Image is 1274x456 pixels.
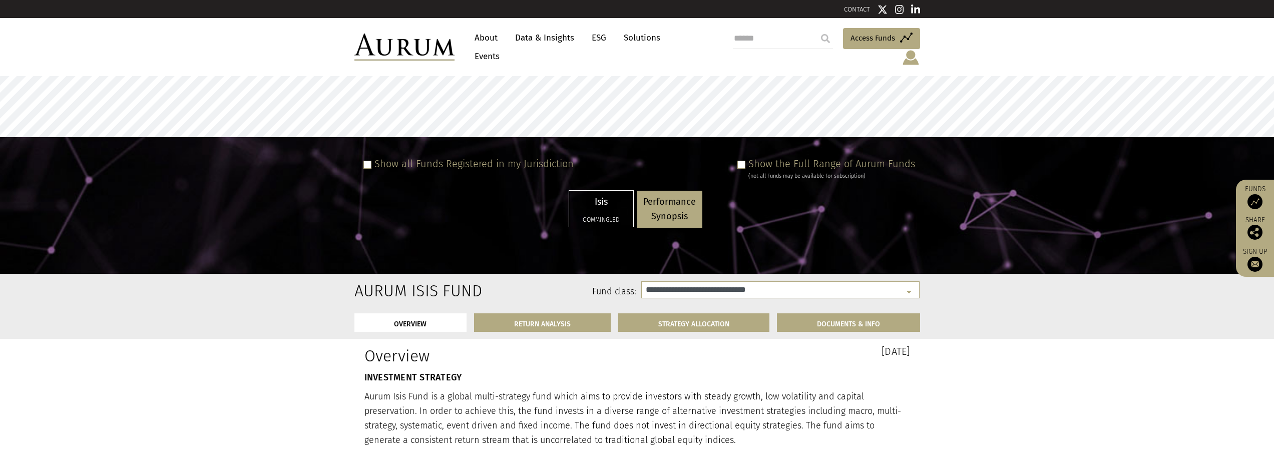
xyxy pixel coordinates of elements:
a: About [470,29,503,47]
img: Share this post [1247,225,1262,240]
img: Instagram icon [895,5,904,15]
a: Access Funds [843,28,920,49]
a: RETURN ANALYSIS [474,313,611,332]
a: Solutions [619,29,665,47]
img: account-icon.svg [902,49,920,66]
a: ESG [587,29,611,47]
a: Events [470,47,500,66]
h2: Aurum Isis Fund [354,281,436,300]
p: Aurum Isis Fund is a global multi-strategy fund which aims to provide investors with steady growt... [364,389,910,447]
a: STRATEGY ALLOCATION [618,313,769,332]
strong: INVESTMENT STRATEGY [364,372,462,383]
a: Sign up [1241,247,1269,272]
h5: Commingled [576,217,627,223]
input: Submit [815,29,835,49]
img: Linkedin icon [911,5,920,15]
span: Access Funds [851,32,895,44]
div: Share [1241,217,1269,240]
img: Access Funds [1247,194,1262,209]
p: Isis [576,195,627,209]
img: Twitter icon [878,5,888,15]
img: Sign up to our newsletter [1247,257,1262,272]
a: DOCUMENTS & INFO [777,313,920,332]
label: Show all Funds Registered in my Jurisdiction [374,158,574,170]
p: Performance Synopsis [643,195,696,224]
h1: Overview [364,346,630,365]
a: CONTACT [844,6,870,13]
label: Show the Full Range of Aurum Funds [748,158,915,170]
h3: [DATE] [645,346,910,356]
img: Aurum [354,34,455,61]
a: Data & Insights [510,29,579,47]
a: Funds [1241,185,1269,209]
div: (not all Funds may be available for subscription) [748,172,915,181]
label: Fund class: [451,285,637,298]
